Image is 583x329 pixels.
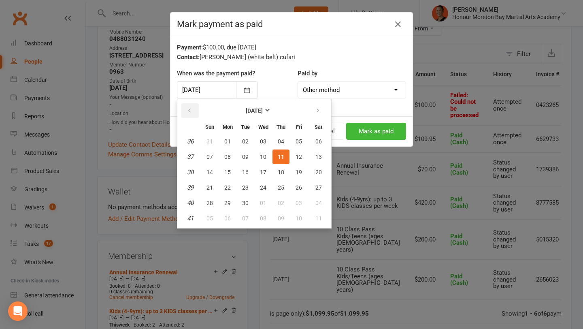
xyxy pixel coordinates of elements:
[187,215,194,222] em: 41
[206,215,213,222] span: 05
[296,138,302,145] span: 05
[242,184,249,191] span: 23
[278,215,284,222] span: 09
[296,169,302,175] span: 19
[392,18,404,31] button: Close
[290,150,307,164] button: 12
[296,215,302,222] span: 10
[315,138,322,145] span: 06
[177,44,203,51] strong: Payment:
[237,134,254,149] button: 02
[260,138,266,145] span: 03
[201,134,218,149] button: 31
[219,196,236,210] button: 29
[290,165,307,179] button: 19
[237,196,254,210] button: 30
[201,196,218,210] button: 28
[242,200,249,206] span: 30
[296,200,302,206] span: 03
[241,124,250,130] small: Tuesday
[219,211,236,226] button: 06
[177,53,200,61] strong: Contact:
[272,165,289,179] button: 18
[277,124,285,130] small: Thursday
[206,138,213,145] span: 31
[219,150,236,164] button: 08
[177,68,255,78] label: When was the payment paid?
[255,134,272,149] button: 03
[308,150,329,164] button: 13
[260,154,266,160] span: 10
[272,196,289,210] button: 02
[272,180,289,195] button: 25
[290,134,307,149] button: 05
[187,153,194,160] em: 37
[308,134,329,149] button: 06
[272,150,289,164] button: 11
[255,211,272,226] button: 08
[272,211,289,226] button: 09
[242,215,249,222] span: 07
[237,165,254,179] button: 16
[224,200,231,206] span: 29
[255,165,272,179] button: 17
[260,215,266,222] span: 08
[290,196,307,210] button: 03
[177,43,406,52] div: $100.00, due [DATE]
[223,124,233,130] small: Monday
[290,180,307,195] button: 26
[206,154,213,160] span: 07
[177,52,406,62] div: [PERSON_NAME] (white belt) cufari
[246,107,263,114] strong: [DATE]
[272,134,289,149] button: 04
[308,165,329,179] button: 20
[315,215,322,222] span: 11
[224,184,231,191] span: 22
[260,184,266,191] span: 24
[224,215,231,222] span: 06
[258,124,268,130] small: Wednesday
[278,200,284,206] span: 02
[237,180,254,195] button: 23
[315,124,322,130] small: Saturday
[224,154,231,160] span: 08
[219,165,236,179] button: 15
[260,169,266,175] span: 17
[187,199,194,207] em: 40
[206,200,213,206] span: 28
[206,184,213,191] span: 21
[201,211,218,226] button: 05
[187,184,194,191] em: 39
[224,138,231,145] span: 01
[237,150,254,164] button: 09
[315,200,322,206] span: 04
[346,123,406,140] button: Mark as paid
[278,154,284,160] span: 11
[177,19,406,29] h4: Mark payment as paid
[237,211,254,226] button: 07
[278,138,284,145] span: 04
[308,180,329,195] button: 27
[296,184,302,191] span: 26
[278,169,284,175] span: 18
[255,180,272,195] button: 24
[315,184,322,191] span: 27
[290,211,307,226] button: 10
[242,169,249,175] span: 16
[255,196,272,210] button: 01
[298,68,317,78] label: Paid by
[278,184,284,191] span: 25
[206,169,213,175] span: 14
[8,301,28,321] div: Open Intercom Messenger
[308,211,329,226] button: 11
[260,200,266,206] span: 01
[219,134,236,149] button: 01
[187,169,194,176] em: 38
[201,180,218,195] button: 21
[255,150,272,164] button: 10
[296,154,302,160] span: 12
[219,180,236,195] button: 22
[296,124,302,130] small: Friday
[201,150,218,164] button: 07
[315,169,322,175] span: 20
